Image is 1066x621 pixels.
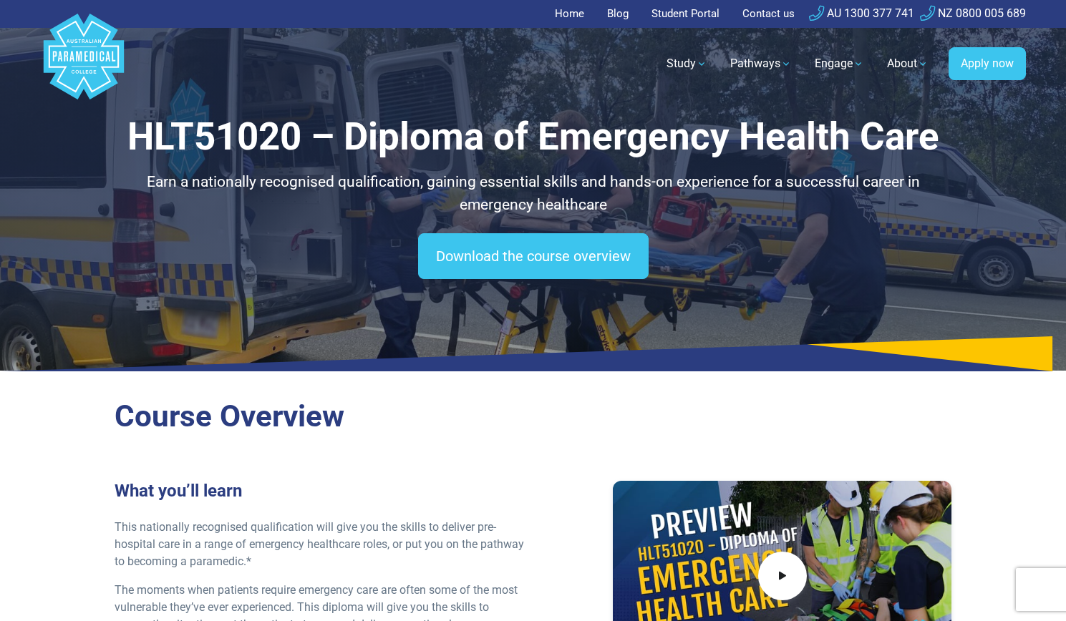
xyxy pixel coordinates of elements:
h1: HLT51020 – Diploma of Emergency Health Care [115,114,952,160]
h2: Course Overview [115,398,952,435]
a: Download the course overview [418,233,649,279]
a: About [878,44,937,84]
a: NZ 0800 005 689 [920,6,1026,20]
p: Earn a nationally recognised qualification, gaining essential skills and hands-on experience for ... [115,171,952,216]
p: This nationally recognised qualification will give you the skills to deliver pre-hospital care in... [115,519,525,570]
a: AU 1300 377 741 [809,6,914,20]
a: Pathways [722,44,800,84]
a: Study [658,44,716,84]
a: Apply now [949,47,1026,80]
a: Australian Paramedical College [41,28,127,100]
h3: What you’ll learn [115,481,525,502]
a: Engage [806,44,873,84]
